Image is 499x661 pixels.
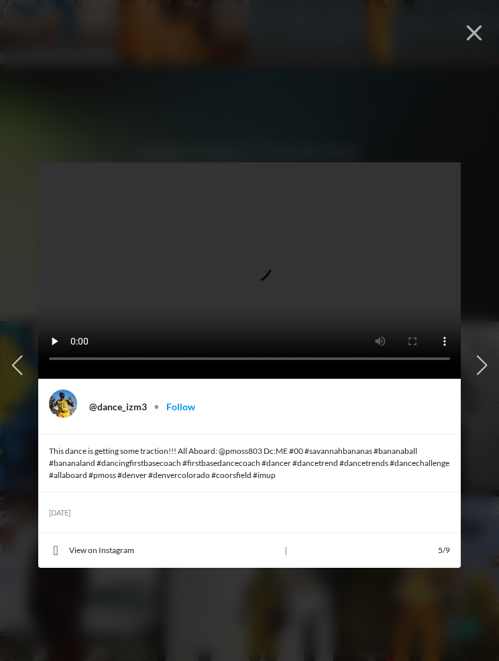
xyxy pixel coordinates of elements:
button: Close (Esc) [459,17,489,46]
div: This dance is getting some traction!!! All Aboard: @pmoss803 Dc:ME #00 #savannahbananas #bananaba... [38,434,461,493]
a: View on Instagram [49,544,134,557]
a: Follow [166,401,195,412]
a: @dance_izm3 [89,401,147,412]
span: | [279,544,294,557]
div: 5/9 [438,544,450,557]
div: [DATE] [38,493,461,532]
div: • [150,394,163,419]
img: @dance_izm3 [49,389,77,418]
